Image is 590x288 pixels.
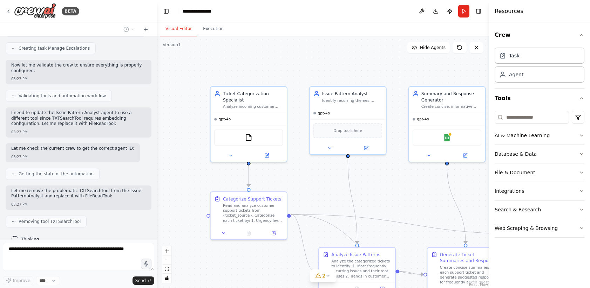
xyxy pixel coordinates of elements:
[121,25,137,34] button: Switch to previous chat
[495,25,584,45] button: Crew
[322,98,382,103] div: Identify recurring themes, common problems, and trends across customer support tickets. Track fre...
[210,191,287,240] div: Categorize Support TicketsRead and analyze customer support tickets from {ticket_source}. Categor...
[495,126,584,145] button: AI & Machine Learning
[160,22,197,36] button: Visual Editor
[163,42,181,48] div: Version 1
[291,211,532,237] g: Edge from 81695d33-c803-440c-80dd-4236747ba7f4 to 946de253-ae67-4cc1-9946-bb03c43b28a3
[223,91,283,103] div: Ticket Categorization Specialist
[333,128,362,134] span: Drop tools here
[310,269,337,282] button: 2
[3,276,33,285] button: Improve
[495,182,584,200] button: Integrations
[495,163,584,182] button: File & Document
[495,108,584,243] div: Tools
[162,255,171,265] button: zoom out
[421,104,481,109] div: Create concise, informative summaries of customer support tickets for the support team and genera...
[162,265,171,274] button: fit view
[11,110,146,127] p: I need to update the Issue Pattern Analyst agent to use a different tool since TXTSearchTool requ...
[11,129,146,135] div: 03:27 PM
[133,276,154,285] button: Send
[245,166,252,187] g: Edge from 05215127-b77a-44ba-ada9-7bdd6fb8764c to 81695d33-c803-440c-80dd-4236747ba7f4
[11,76,146,82] div: 03:27 PM
[440,251,500,264] div: Generate Ticket Summaries and Responses
[13,278,30,283] span: Improve
[440,265,500,285] div: Create concise summaries for each support ticket and generate suggested responses for frequently ...
[495,7,523,15] h4: Resources
[420,45,446,50] span: Hide Agents
[140,25,151,34] button: Start a new chat
[223,203,283,223] div: Read and analyze customer support tickets from {ticket_source}. Categorize each ticket by: 1. Urg...
[495,150,537,157] div: Database & Data
[495,132,550,139] div: AI & Machine Learning
[19,219,81,224] span: Removing tool TXTSearchTool
[322,91,382,97] div: Issue Pattern Analyst
[474,6,483,16] button: Hide right sidebar
[19,171,94,177] span: Getting the state of the automation
[183,8,219,15] nav: breadcrumb
[495,169,535,176] div: File & Document
[469,283,488,287] a: React Flow attribution
[210,86,287,162] div: Ticket Categorization SpecialistAnalyze incoming customer support tickets from {ticket_source} an...
[249,152,284,159] button: Open in side panel
[141,259,151,269] button: Click to speak your automation idea
[318,111,330,115] span: gpt-4o
[443,134,450,141] img: Google Sheets
[291,211,315,274] g: Edge from 81695d33-c803-440c-80dd-4236747ba7f4 to ae9ce217-8d8f-42df-9a59-fe9dfd2d433e
[11,188,146,199] p: Let me remove the problematic TXTSearchTool from the Issue Pattern Analyst and replace it with Fi...
[407,42,450,53] button: Hide Agents
[331,251,380,258] div: Analyze Issue Patterns
[495,45,584,88] div: Crew
[62,7,79,15] div: BETA
[509,71,523,78] div: Agent
[11,202,146,207] div: 03:27 PM
[399,268,423,278] g: Edge from ae9ce217-8d8f-42df-9a59-fe9dfd2d433e to 654c9325-acfd-44ef-8426-71ede2f3c741
[348,145,384,152] button: Open in side panel
[495,225,558,232] div: Web Scraping & Browsing
[309,86,387,155] div: Issue Pattern AnalystIdentify recurring themes, common problems, and trends across customer suppo...
[495,201,584,219] button: Search & Research
[444,166,469,244] g: Edge from 51fd0c85-69ee-493c-a7a3-dec0b1731941 to 654c9325-acfd-44ef-8426-71ede2f3c741
[421,91,481,103] div: Summary and Response Generator
[223,104,283,109] div: Analyze incoming customer support tickets from {ticket_source} and categorize them by urgency (Hi...
[495,206,541,213] div: Search & Research
[197,22,229,36] button: Execution
[417,117,429,122] span: gpt-4o
[162,246,171,255] button: zoom in
[495,188,524,195] div: Integrations
[19,45,90,51] span: Creating task Manage Escalations
[21,237,43,242] span: Thinking...
[509,52,520,59] div: Task
[14,3,56,19] img: Logo
[11,154,134,160] div: 03:27 PM
[495,219,584,237] button: Web Scraping & Browsing
[331,259,391,279] div: Analyze the categorized tickets to identify: 1. Most frequently occurring issues and their root c...
[162,246,171,283] div: React Flow controls
[11,146,134,152] p: Let me check the current crew to get the correct agent ID:
[322,272,325,279] span: 2
[19,93,106,99] span: Validating tools and automation workflow
[345,158,360,244] g: Edge from 22973225-21c6-48dc-a74f-39251861e15e to ae9ce217-8d8f-42df-9a59-fe9dfd2d433e
[162,274,171,283] button: toggle interactivity
[236,230,262,237] button: No output available
[408,86,486,162] div: Summary and Response GeneratorCreate concise, informative summaries of customer support tickets f...
[219,117,231,122] span: gpt-4o
[161,6,171,16] button: Hide left sidebar
[495,89,584,108] button: Tools
[263,230,284,237] button: Open in side panel
[135,278,146,283] span: Send
[495,145,584,163] button: Database & Data
[223,196,282,202] div: Categorize Support Tickets
[448,152,483,159] button: Open in side panel
[245,134,252,141] img: FileReadTool
[11,63,146,73] p: Now let me validate the crew to ensure everything is properly configured:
